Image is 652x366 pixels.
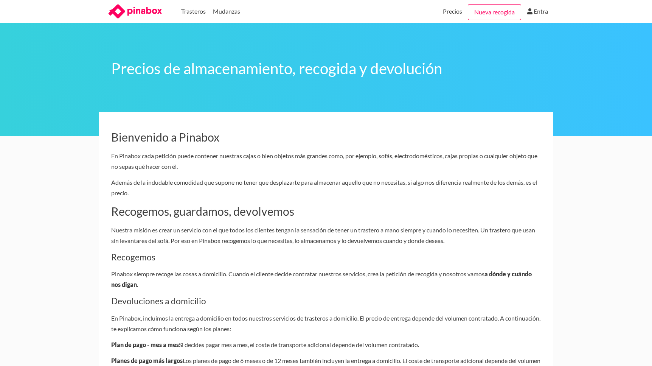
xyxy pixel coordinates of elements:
[111,151,541,172] p: En Pinabox cada petición puede contener nuestras cajas o bien objetos más grandes como, por ejemp...
[111,341,179,348] b: Plan de pago - mes a mes
[111,130,541,145] h2: Bienvenido a Pinabox
[468,4,521,20] a: Nueva recogida
[111,225,541,246] p: Nuestra misión es crear un servicio con el que todos los clientes tengan la sensación de tener un...
[111,313,541,334] p: En Pinabox, incluimos la entrega a domicilio en todos nuestros servicios de trasteros a domicilio...
[111,357,183,364] b: Planes de pago más largos
[111,296,541,307] h3: Devoluciones a domicilio
[111,204,541,219] h2: Recogemos, guardamos, devolvemos
[111,269,541,290] p: Pinabox siempre recoge las cosas a domicilio. Cuando el cliente decide contratar nuestros servici...
[111,340,541,350] p: Si decides pagar mes a mes, el coste de transporte adicional depende del volumen contratado.
[111,177,541,198] p: Además de la indudable comodidad que supone no tener que desplazarte para almacenar aquello que n...
[111,59,541,78] h1: Precios de almacenamiento, recogida y devolución
[111,252,541,263] h3: Recogemos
